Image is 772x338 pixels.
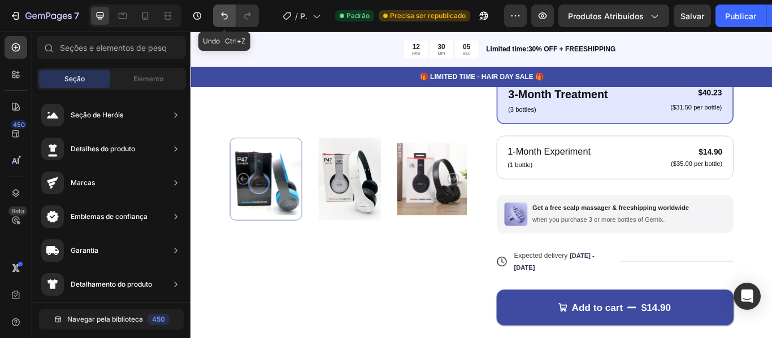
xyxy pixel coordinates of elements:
[366,199,393,226] img: gempages_432750572815254551-0d41f634-7d11-4d13-8663-83420929b25e.png
[370,132,466,148] p: 1-Month Experiment
[71,212,148,221] font: Emblemas de confiança
[370,150,466,161] p: (1 bottle)
[39,309,184,330] button: Navegar pela biblioteca450
[344,15,677,27] p: Limited time:30% OFF + FREESHIPPING
[71,144,135,153] font: Detalhes do produto
[558,65,621,79] div: $40.23
[444,314,504,329] div: Add to cart
[558,5,669,27] button: Produtos Atribuídos
[190,32,772,338] iframe: Área de design
[680,11,704,21] font: Salvar
[377,257,440,266] span: Expected delivery
[54,165,68,178] button: Carousel Back Arrow
[299,165,313,178] button: Carousel Next Arrow
[5,5,84,27] button: 7
[560,84,619,94] p: ($31.50 per bottle)
[152,315,165,323] font: 450
[377,257,471,279] span: [DATE] - [DATE]
[74,10,79,21] font: 7
[725,11,756,21] font: Publicar
[67,315,143,323] font: Navegar pela biblioteca
[559,133,621,148] div: $14.90
[370,85,487,96] p: (3 bottles)
[674,5,711,27] button: Salvar
[71,111,123,119] font: Seção de Heróis
[71,178,95,187] font: Marcas
[11,207,24,215] font: Beta
[390,11,466,20] font: Precisa ser republicado
[300,11,313,282] font: Página do produto - [DATE] 21:58:04
[734,283,761,310] div: Abra o Intercom Messenger
[1,47,677,59] p: 🎁 LIMITED TIME - HAIR DAY SALE 🎁
[71,280,152,288] font: Detalhamento do produto
[398,201,581,210] p: Get a free scalp massager & freeshipping worldwide
[560,150,620,159] p: ($35.00 per bottle)
[213,5,259,27] div: Desfazer/Refazer
[568,11,644,21] font: Produtos Atribuídos
[346,11,370,20] font: Padrão
[295,11,298,21] font: /
[13,121,25,129] font: 450
[398,215,581,225] p: when you purchase 3 or more bottles of Gemix.
[64,74,85,83] font: Seção
[524,313,561,330] div: $14.90
[370,64,487,84] p: 3-Month Treatment
[715,5,766,27] button: Publicar
[133,74,163,83] font: Elemento
[37,36,186,59] input: Seções e elementos de pesquisa
[71,246,98,254] font: Garantia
